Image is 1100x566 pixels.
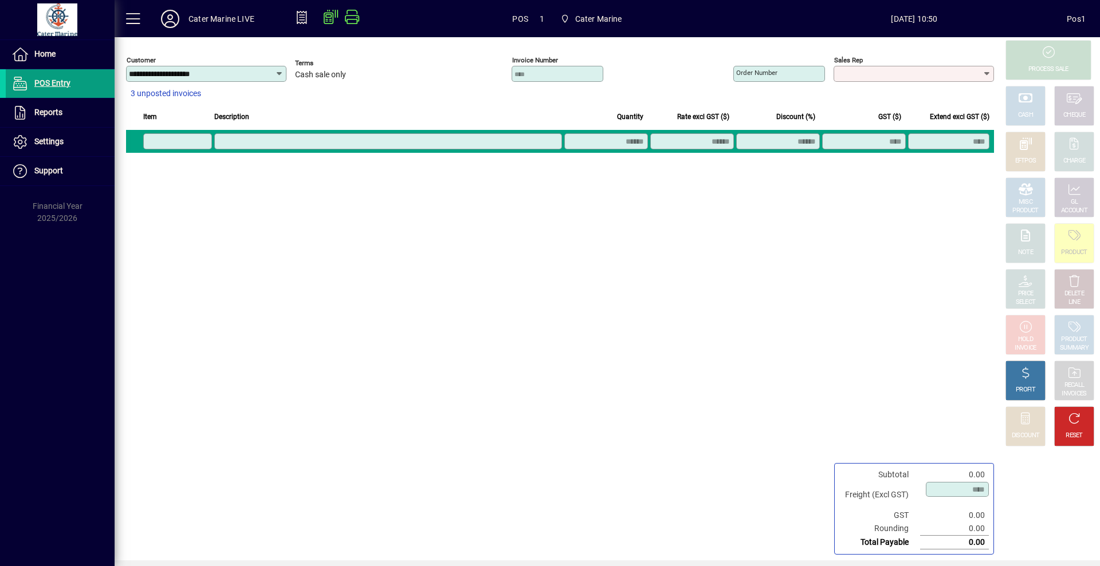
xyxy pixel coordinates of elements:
mat-label: Customer [127,56,156,64]
button: Profile [152,9,188,29]
td: 0.00 [920,522,989,536]
div: DELETE [1064,290,1084,298]
span: Cash sale only [295,70,346,80]
div: RESET [1066,432,1083,440]
span: Cater Marine [556,9,627,29]
td: Subtotal [839,468,920,481]
div: PROCESS SALE [1028,65,1068,74]
span: Settings [34,137,64,146]
span: Support [34,166,63,175]
div: SUMMARY [1060,344,1089,353]
td: GST [839,509,920,522]
div: HOLD [1018,335,1033,344]
span: 1 [540,10,544,28]
td: 0.00 [920,536,989,549]
span: 3 unposted invoices [131,88,201,100]
mat-label: Sales rep [834,56,863,64]
div: INVOICE [1015,344,1036,353]
div: SELECT [1016,298,1036,307]
a: Settings [6,128,115,156]
td: Freight (Excl GST) [839,481,920,509]
div: PRICE [1018,290,1034,298]
div: CASH [1018,111,1033,120]
div: PRODUCT [1061,335,1087,344]
div: NOTE [1018,248,1033,257]
span: [DATE] 10:50 [762,10,1067,28]
div: EFTPOS [1015,157,1036,165]
div: ACCOUNT [1061,207,1087,215]
span: Description [214,110,249,123]
span: Discount (%) [776,110,815,123]
mat-label: Order number [736,69,777,77]
span: POS Entry [34,78,70,88]
div: PRODUCT [1061,248,1087,257]
div: Pos1 [1067,10,1086,28]
mat-label: Invoice number [512,56,558,64]
span: Reports [34,108,62,117]
span: GST ($) [878,110,901,123]
div: DISCOUNT [1012,432,1039,440]
span: Extend excl GST ($) [930,110,989,123]
div: Cater Marine LIVE [188,10,254,28]
div: MISC [1019,198,1032,207]
span: Item [143,110,157,123]
span: Quantity [617,110,643,123]
span: Home [34,49,56,58]
td: 0.00 [920,509,989,522]
a: Reports [6,98,115,127]
div: CHARGE [1063,157,1086,165]
span: Cater Marine [575,10,622,28]
a: Support [6,157,115,185]
td: Total Payable [839,536,920,549]
div: INVOICES [1062,390,1086,398]
div: CHEQUE [1063,111,1085,120]
td: Rounding [839,522,920,536]
div: GL [1071,198,1078,207]
div: RECALL [1064,381,1085,390]
span: Rate excl GST ($) [677,110,729,123]
div: PROFIT [1016,386,1035,394]
span: Terms [295,60,364,67]
span: POS [512,10,528,28]
button: 3 unposted invoices [126,84,206,104]
div: PRODUCT [1012,207,1038,215]
a: Home [6,40,115,69]
td: 0.00 [920,468,989,481]
div: LINE [1068,298,1080,307]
